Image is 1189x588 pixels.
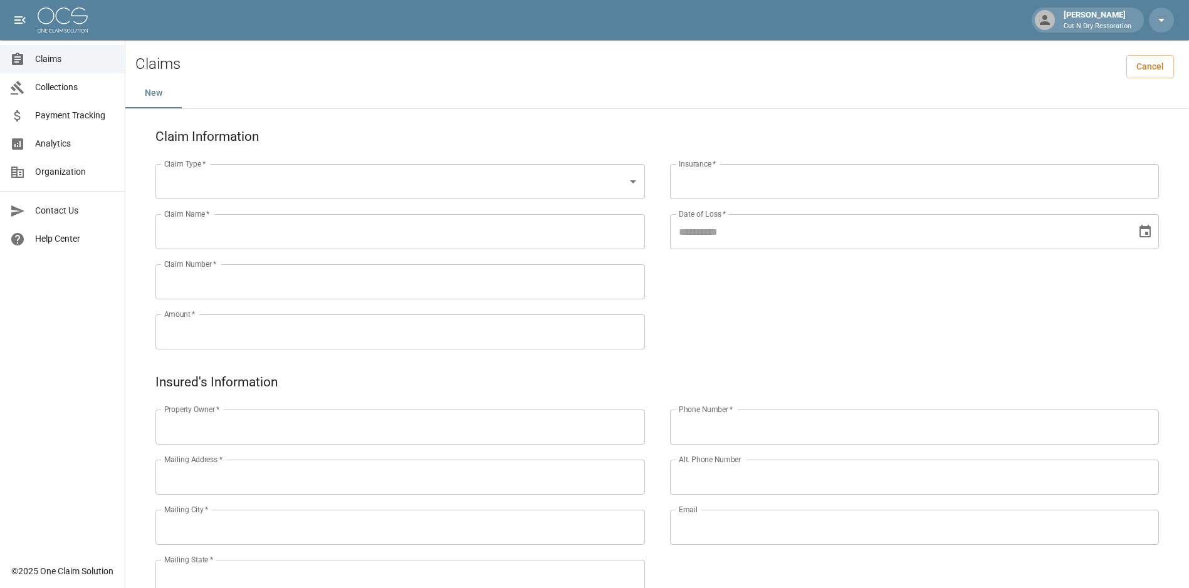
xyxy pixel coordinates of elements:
label: Mailing State [164,554,213,565]
span: Collections [35,81,115,94]
span: Analytics [35,137,115,150]
span: Claims [35,53,115,66]
a: Cancel [1126,55,1174,78]
button: Choose date [1133,219,1158,244]
label: Claim Number [164,259,216,269]
label: Property Owner [164,404,220,415]
label: Insurance [679,158,716,169]
span: Contact Us [35,204,115,217]
h2: Claims [135,55,181,73]
span: Organization [35,165,115,178]
button: open drawer [8,8,33,33]
label: Claim Name [164,209,210,219]
label: Alt. Phone Number [679,454,741,465]
div: © 2025 One Claim Solution [11,565,113,577]
label: Amount [164,309,196,319]
span: Help Center [35,232,115,245]
label: Phone Number [679,404,733,415]
label: Date of Loss [679,209,726,219]
label: Claim Type [164,158,206,169]
p: Cut N Dry Restoration [1064,21,1131,32]
span: Payment Tracking [35,109,115,122]
label: Mailing Address [164,454,223,465]
img: ocs-logo-white-transparent.png [38,8,88,33]
label: Mailing City [164,504,209,515]
div: [PERSON_NAME] [1059,9,1136,31]
div: dynamic tabs [125,78,1189,108]
button: New [125,78,182,108]
label: Email [679,504,698,515]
